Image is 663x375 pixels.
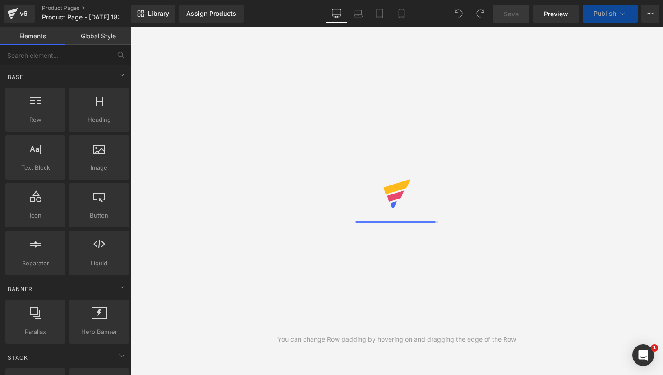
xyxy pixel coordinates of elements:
span: Save [504,9,519,19]
button: More [641,5,659,23]
span: Library [148,9,169,18]
span: Product Page - [DATE] 18:39:24 [42,14,129,21]
a: Global Style [65,27,131,45]
iframe: Intercom live chat [632,344,654,366]
span: Publish [594,10,616,17]
span: Icon [8,211,63,220]
a: Product Pages [42,5,146,12]
div: You can change Row padding by hovering on and dragging the edge of the Row [277,334,516,344]
span: Separator [8,259,63,268]
div: v6 [18,8,29,19]
span: Text Block [8,163,63,172]
span: Parallax [8,327,63,337]
button: Redo [471,5,489,23]
a: Laptop [347,5,369,23]
span: Liquid [72,259,126,268]
span: Row [8,115,63,125]
a: New Library [131,5,175,23]
span: Stack [7,353,29,362]
button: Publish [583,5,638,23]
a: v6 [4,5,35,23]
span: 1 [651,344,658,352]
a: Mobile [391,5,412,23]
span: Base [7,73,24,81]
a: Desktop [326,5,347,23]
span: Hero Banner [72,327,126,337]
span: Image [72,163,126,172]
span: Button [72,211,126,220]
button: Undo [450,5,468,23]
span: Preview [544,9,568,19]
a: Preview [533,5,579,23]
div: Assign Products [186,10,236,17]
span: Heading [72,115,126,125]
span: Banner [7,285,33,293]
a: Tablet [369,5,391,23]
